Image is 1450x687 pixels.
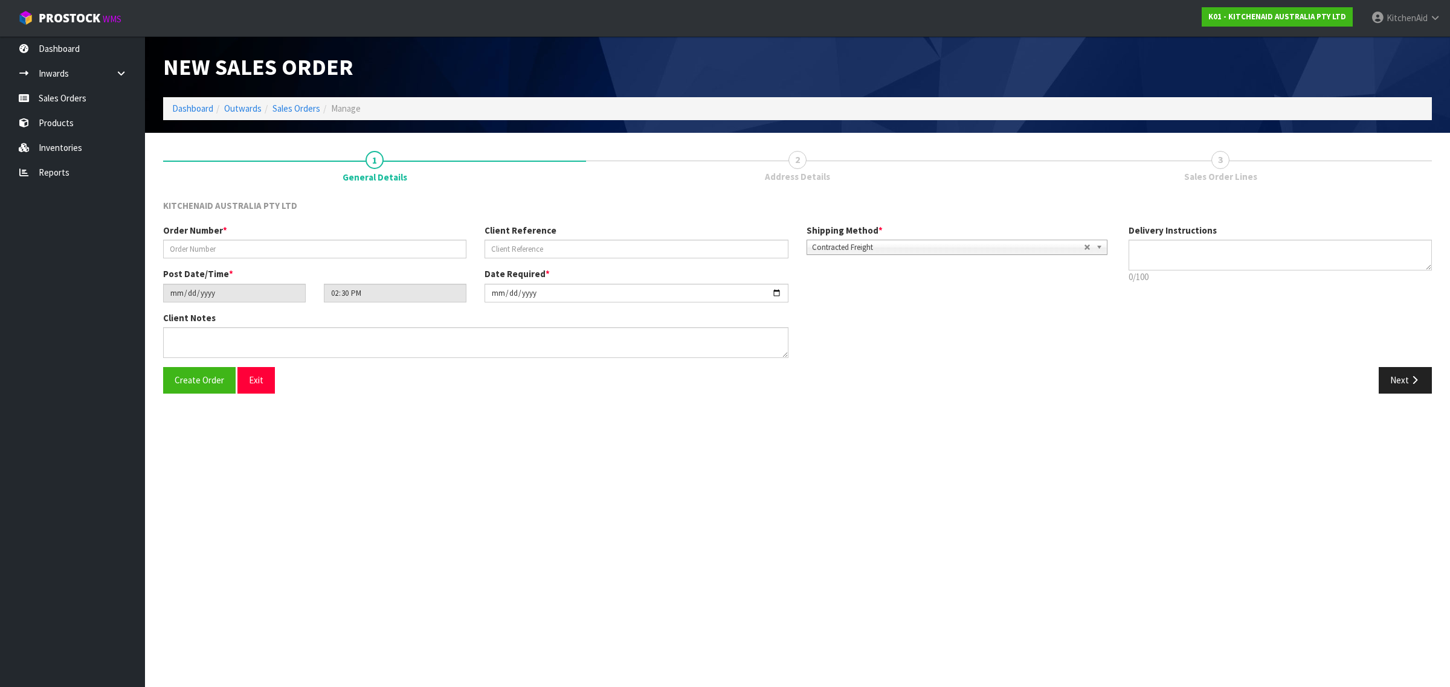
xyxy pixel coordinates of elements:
p: 0/100 [1129,270,1432,283]
a: Dashboard [172,103,213,114]
span: Contracted Freight [812,240,1084,255]
button: Exit [237,367,275,393]
span: 1 [366,151,384,169]
span: 3 [1211,151,1229,169]
button: Next [1379,367,1432,393]
img: cube-alt.png [18,10,33,25]
label: Post Date/Time [163,267,233,280]
strong: K01 - KITCHENAID AUSTRALIA PTY LTD [1208,11,1346,22]
label: Client Notes [163,312,216,324]
span: Manage [331,103,361,114]
span: ProStock [39,10,100,26]
label: Delivery Instructions [1129,224,1217,237]
span: Sales Order Lines [1184,170,1257,183]
a: Outwards [224,103,262,114]
span: General Details [343,171,407,184]
span: Create Order [175,374,224,386]
span: Address Details [765,170,830,183]
a: Sales Orders [272,103,320,114]
span: KITCHENAID AUSTRALIA PTY LTD [163,200,297,211]
input: Order Number [163,240,466,258]
label: Client Reference [485,224,556,237]
label: Order Number [163,224,227,237]
button: Create Order [163,367,236,393]
span: KitchenAid [1387,12,1428,24]
span: New Sales Order [163,53,353,81]
label: Date Required [485,267,550,280]
span: 2 [788,151,807,169]
span: General Details [163,190,1432,403]
small: WMS [103,13,121,25]
label: Shipping Method [807,224,883,237]
input: Client Reference [485,240,788,258]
